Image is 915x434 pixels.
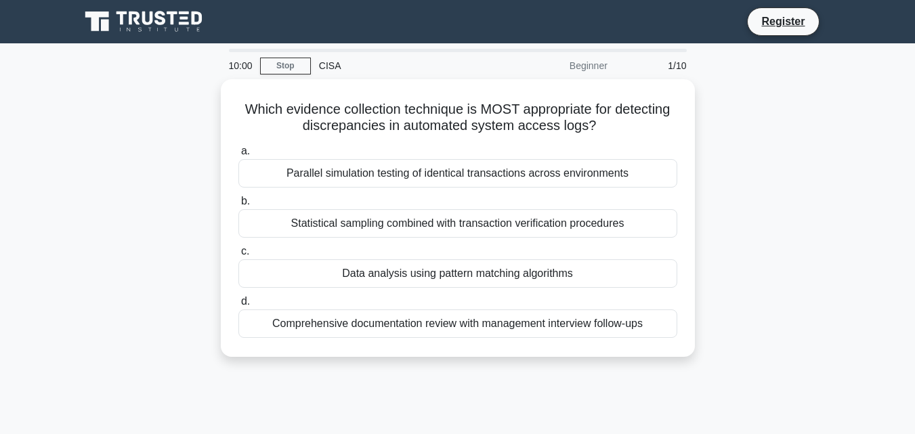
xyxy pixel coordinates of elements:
div: CISA [311,52,497,79]
div: 10:00 [221,52,260,79]
div: Parallel simulation testing of identical transactions across environments [238,159,677,188]
span: a. [241,145,250,156]
a: Stop [260,58,311,74]
a: Register [753,13,813,30]
div: 1/10 [616,52,695,79]
div: Comprehensive documentation review with management interview follow-ups [238,309,677,338]
div: Data analysis using pattern matching algorithms [238,259,677,288]
span: d. [241,295,250,307]
div: Statistical sampling combined with transaction verification procedures [238,209,677,238]
span: b. [241,195,250,207]
span: c. [241,245,249,257]
div: Beginner [497,52,616,79]
h5: Which evidence collection technique is MOST appropriate for detecting discrepancies in automated ... [237,101,679,135]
